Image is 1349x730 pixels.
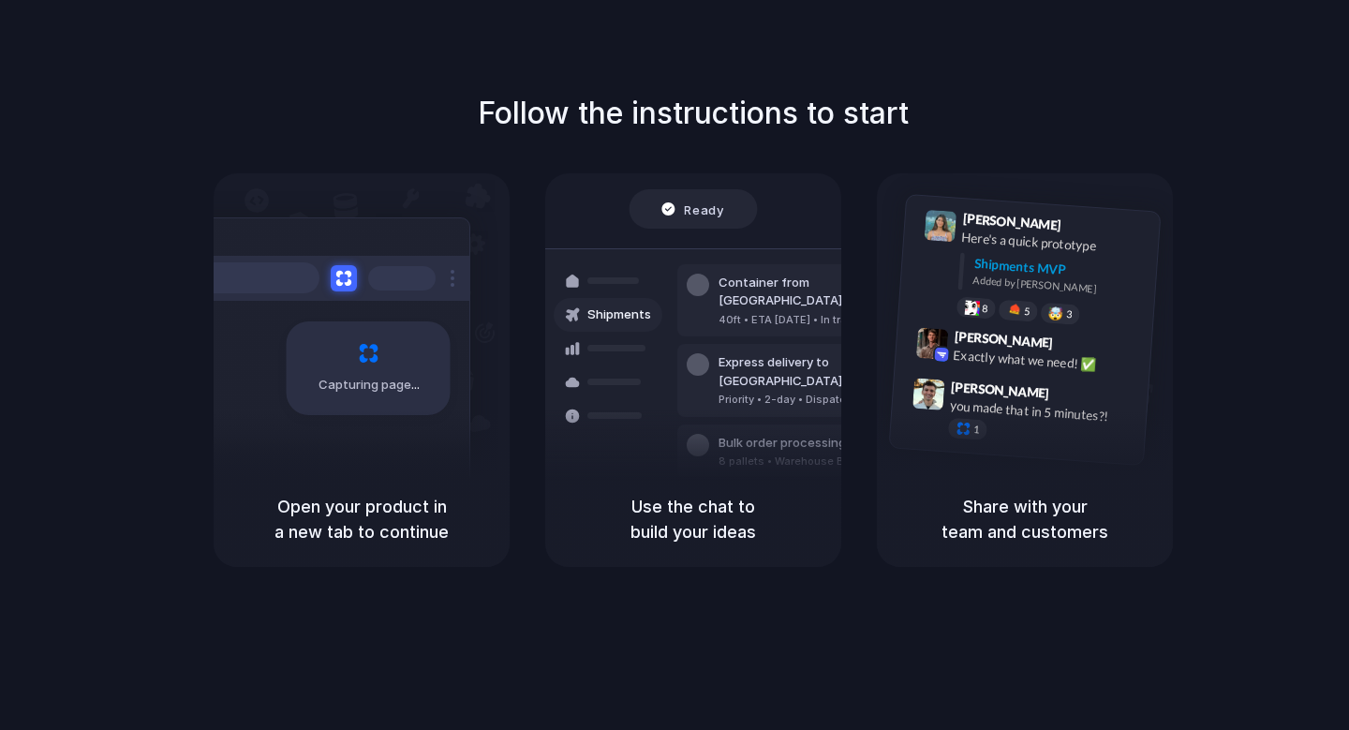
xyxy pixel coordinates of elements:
h1: Follow the instructions to start [478,91,909,136]
div: Bulk order processing [719,434,893,453]
div: 🤯 [1048,306,1064,320]
span: 8 [982,303,988,313]
span: 9:41 AM [1067,216,1105,239]
span: 3 [1066,308,1073,319]
div: Exactly what we need! ✅ [953,345,1140,377]
span: Capturing page [319,376,422,395]
div: 40ft • ETA [DATE] • In transit [719,312,921,328]
span: [PERSON_NAME] [951,376,1050,403]
div: you made that in 5 minutes?! [949,395,1136,427]
div: Here's a quick prototype [961,227,1149,259]
div: Shipments MVP [973,253,1147,284]
h5: Share with your team and customers [899,494,1150,544]
span: 1 [973,424,980,434]
span: Shipments [587,305,651,324]
span: [PERSON_NAME] [962,208,1061,235]
span: 9:47 AM [1055,385,1093,408]
span: 5 [1024,305,1030,316]
div: 8 pallets • Warehouse B • Packed [719,454,893,469]
h5: Open your product in a new tab to continue [236,494,487,544]
span: [PERSON_NAME] [954,325,1053,352]
h5: Use the chat to build your ideas [568,494,819,544]
div: Express delivery to [GEOGRAPHIC_DATA] [719,353,921,390]
div: Added by [PERSON_NAME] [972,272,1145,299]
span: 9:42 AM [1059,335,1097,357]
div: Priority • 2-day • Dispatched [719,392,921,408]
span: Ready [685,200,724,218]
div: Container from [GEOGRAPHIC_DATA] [719,274,921,310]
